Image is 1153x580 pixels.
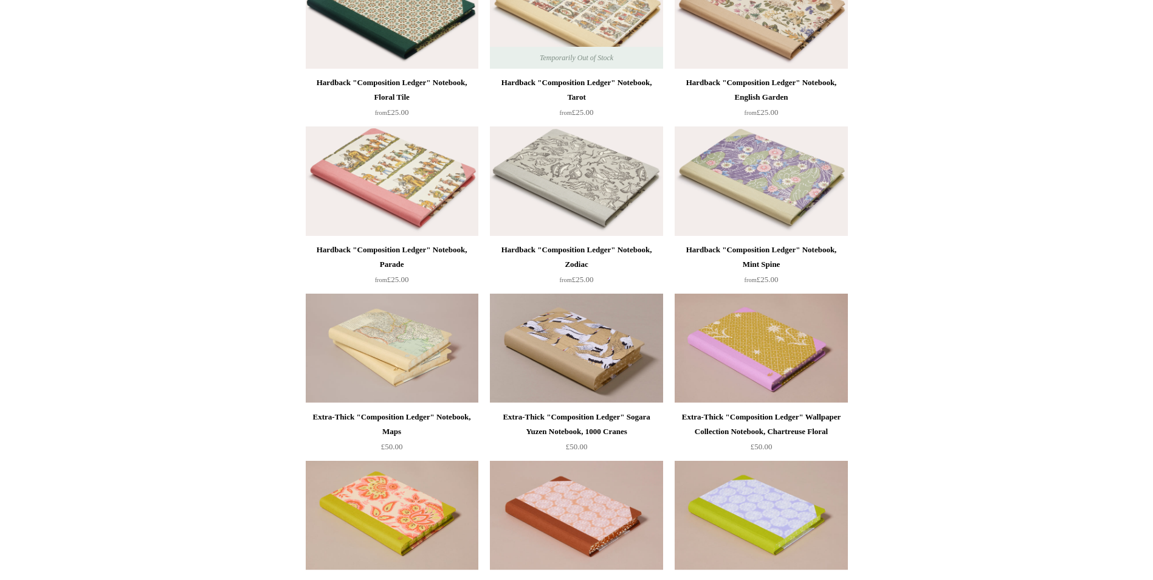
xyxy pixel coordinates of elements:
[375,108,409,117] span: £25.00
[493,75,659,105] div: Hardback "Composition Ledger" Notebook, Tarot
[493,243,659,272] div: Hardback "Composition Ledger" Notebook, Zodiac
[309,243,475,272] div: Hardback "Composition Ledger" Notebook, Parade
[490,75,663,125] a: Hardback "Composition Ledger" Notebook, Tarot from£25.00
[306,294,478,403] a: Extra-Thick "Composition Ledger" Notebook, Maps Extra-Thick "Composition Ledger" Notebook, Maps
[490,410,663,460] a: Extra-Thick "Composition Ledger" Sogara Yuzen Notebook, 1000 Cranes £50.00
[490,461,663,570] img: Extra-Thick "Composition Ledger" Washi Notebook, Caramel
[560,108,594,117] span: £25.00
[675,410,847,460] a: Extra-Thick "Composition Ledger" Wallpaper Collection Notebook, Chartreuse Floral £50.00
[309,75,475,105] div: Hardback "Composition Ledger" Notebook, Floral Tile
[309,410,475,439] div: Extra-Thick "Composition Ledger" Notebook, Maps
[490,461,663,570] a: Extra-Thick "Composition Ledger" Washi Notebook, Caramel Extra-Thick "Composition Ledger" Washi N...
[306,294,478,403] img: Extra-Thick "Composition Ledger" Notebook, Maps
[675,461,847,570] a: Extra-Thick "Composition Ledger" Washi Notebook, Lilac Extra-Thick "Composition Ledger" Washi Not...
[490,126,663,236] a: Hardback "Composition Ledger" Notebook, Zodiac Hardback "Composition Ledger" Notebook, Zodiac
[678,243,844,272] div: Hardback "Composition Ledger" Notebook, Mint Spine
[745,109,757,116] span: from
[675,126,847,236] img: Hardback "Composition Ledger" Notebook, Mint Spine
[490,243,663,292] a: Hardback "Composition Ledger" Notebook, Zodiac from£25.00
[745,275,779,284] span: £25.00
[375,277,387,283] span: from
[675,294,847,403] a: Extra-Thick "Composition Ledger" Wallpaper Collection Notebook, Chartreuse Floral Extra-Thick "Co...
[306,243,478,292] a: Hardback "Composition Ledger" Notebook, Parade from£25.00
[560,109,572,116] span: from
[493,410,659,439] div: Extra-Thick "Composition Ledger" Sogara Yuzen Notebook, 1000 Cranes
[306,75,478,125] a: Hardback "Composition Ledger" Notebook, Floral Tile from£25.00
[306,126,478,236] a: Hardback "Composition Ledger" Notebook, Parade Hardback "Composition Ledger" Notebook, Parade
[675,243,847,292] a: Hardback "Composition Ledger" Notebook, Mint Spine from£25.00
[751,442,773,451] span: £50.00
[675,294,847,403] img: Extra-Thick "Composition Ledger" Wallpaper Collection Notebook, Chartreuse Floral
[306,461,478,570] a: Extra-Thick "Composition Ledger" Wallpaper Collection Notebook, Tropical Paisley Extra-Thick "Com...
[675,75,847,125] a: Hardback "Composition Ledger" Notebook, English Garden from£25.00
[745,108,779,117] span: £25.00
[306,461,478,570] img: Extra-Thick "Composition Ledger" Wallpaper Collection Notebook, Tropical Paisley
[375,275,409,284] span: £25.00
[306,126,478,236] img: Hardback "Composition Ledger" Notebook, Parade
[375,109,387,116] span: from
[381,442,403,451] span: £50.00
[678,75,844,105] div: Hardback "Composition Ledger" Notebook, English Garden
[675,126,847,236] a: Hardback "Composition Ledger" Notebook, Mint Spine Hardback "Composition Ledger" Notebook, Mint S...
[566,442,588,451] span: £50.00
[745,277,757,283] span: from
[490,294,663,403] a: Extra-Thick "Composition Ledger" Sogara Yuzen Notebook, 1000 Cranes Extra-Thick "Composition Ledg...
[490,294,663,403] img: Extra-Thick "Composition Ledger" Sogara Yuzen Notebook, 1000 Cranes
[528,47,625,69] span: Temporarily Out of Stock
[675,461,847,570] img: Extra-Thick "Composition Ledger" Washi Notebook, Lilac
[560,277,572,283] span: from
[490,126,663,236] img: Hardback "Composition Ledger" Notebook, Zodiac
[560,275,594,284] span: £25.00
[306,410,478,460] a: Extra-Thick "Composition Ledger" Notebook, Maps £50.00
[678,410,844,439] div: Extra-Thick "Composition Ledger" Wallpaper Collection Notebook, Chartreuse Floral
